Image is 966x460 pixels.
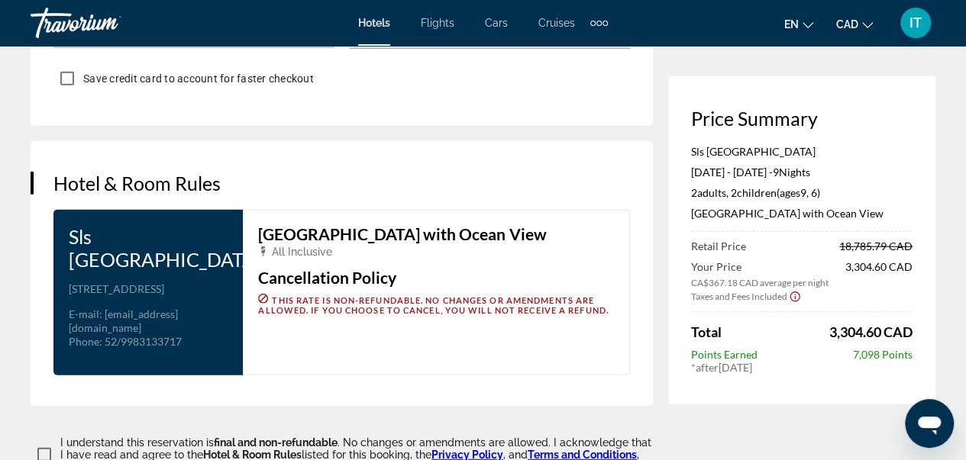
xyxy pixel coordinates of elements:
span: 3,304.60 CAD [829,323,913,340]
h3: Cancellation Policy [258,269,614,286]
button: Change language [784,13,813,35]
span: CAD [836,18,858,31]
span: Adults [697,186,726,199]
span: 7,098 Points [853,348,913,361]
span: 18,785.79 CAD [839,240,913,253]
span: 9 [773,166,779,179]
a: Flights [421,17,454,29]
a: Cars [485,17,508,29]
span: 2 [691,186,726,199]
span: Phone [69,335,99,348]
span: Save credit card to account for faster checkout [83,72,314,85]
span: Children [737,186,777,199]
span: : [EMAIL_ADDRESS][DOMAIN_NAME] [69,307,178,334]
h3: Sls [GEOGRAPHIC_DATA] [69,225,228,271]
button: Show Taxes and Fees breakdown [691,288,801,304]
span: ( 9, 6) [737,186,820,199]
h3: Hotel & Room Rules [53,172,630,195]
button: Extra navigation items [590,11,608,35]
span: Retail Price [691,240,746,253]
span: Points Earned [691,348,758,361]
h3: Price Summary [691,107,913,130]
span: en [784,18,799,31]
button: User Menu [896,7,935,39]
p: [GEOGRAPHIC_DATA] with Ocean View [691,207,913,220]
span: E-mail [69,307,99,320]
span: This rate is non-refundable. No changes or amendments are allowed. If you choose to cancel, you w... [258,295,608,315]
span: CA$367.18 CAD average per night [691,277,829,288]
p: [DATE] - [DATE] - [691,166,913,179]
span: : 52/9983133717 [99,335,182,348]
a: Hotels [358,17,390,29]
h3: [GEOGRAPHIC_DATA] with Ocean View [258,226,614,243]
span: Taxes and Fees Included [691,291,787,302]
div: * [DATE] [691,361,913,374]
button: Show Taxes and Fees disclaimer [789,289,801,303]
p: Sls [GEOGRAPHIC_DATA] [691,145,913,158]
span: , 2 [726,186,820,199]
span: after [696,361,719,374]
span: Total [691,323,722,340]
span: final and non-refundable [214,436,338,449]
p: [STREET_ADDRESS] [69,282,228,296]
span: Nights [779,166,810,179]
button: Change currency [836,13,873,35]
span: 3,304.60 CAD [845,260,913,288]
span: ages [780,186,800,199]
iframe: Кнопка для запуску вікна повідомлень [905,399,954,448]
span: All Inclusive [272,246,332,258]
a: Cruises [538,17,575,29]
span: Your Price [691,260,829,273]
a: Travorium [31,3,183,43]
span: IT [909,15,922,31]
